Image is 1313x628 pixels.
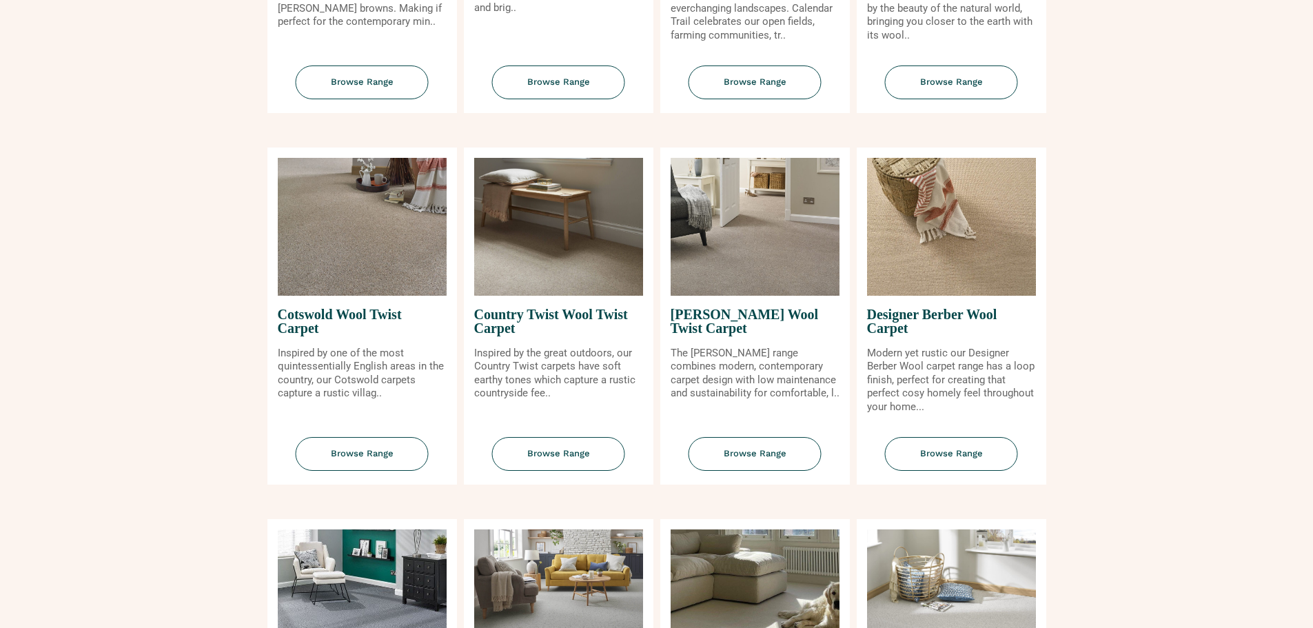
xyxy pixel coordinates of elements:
[474,158,643,296] img: Country Twist Wool Twist Carpet
[885,437,1018,471] span: Browse Range
[671,347,839,401] p: The [PERSON_NAME] range combines modern, contemporary carpet design with low maintenance and sust...
[296,65,429,99] span: Browse Range
[474,347,643,401] p: Inspired by the great outdoors, our Country Twist carpets have soft earthy tones which capture a ...
[492,437,625,471] span: Browse Range
[885,65,1018,99] span: Browse Range
[857,437,1046,485] a: Browse Range
[278,296,447,347] span: Cotswold Wool Twist Carpet
[278,158,447,296] img: Cotswold Wool Twist Carpet
[660,437,850,485] a: Browse Range
[267,65,457,113] a: Browse Range
[492,65,625,99] span: Browse Range
[867,347,1036,414] p: Modern yet rustic our Designer Berber Wool carpet range has a loop finish, perfect for creating t...
[278,347,447,401] p: Inspired by one of the most quintessentially English areas in the country, our Cotswold carpets c...
[867,296,1036,347] span: Designer Berber Wool Carpet
[689,65,822,99] span: Browse Range
[689,437,822,471] span: Browse Range
[660,65,850,113] a: Browse Range
[267,437,457,485] a: Browse Range
[671,296,839,347] span: [PERSON_NAME] Wool Twist Carpet
[671,158,839,296] img: Craven Wool Twist Carpet
[296,437,429,471] span: Browse Range
[464,65,653,113] a: Browse Range
[474,296,643,347] span: Country Twist Wool Twist Carpet
[464,437,653,485] a: Browse Range
[857,65,1046,113] a: Browse Range
[867,158,1036,296] img: Designer Berber Wool Carpet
